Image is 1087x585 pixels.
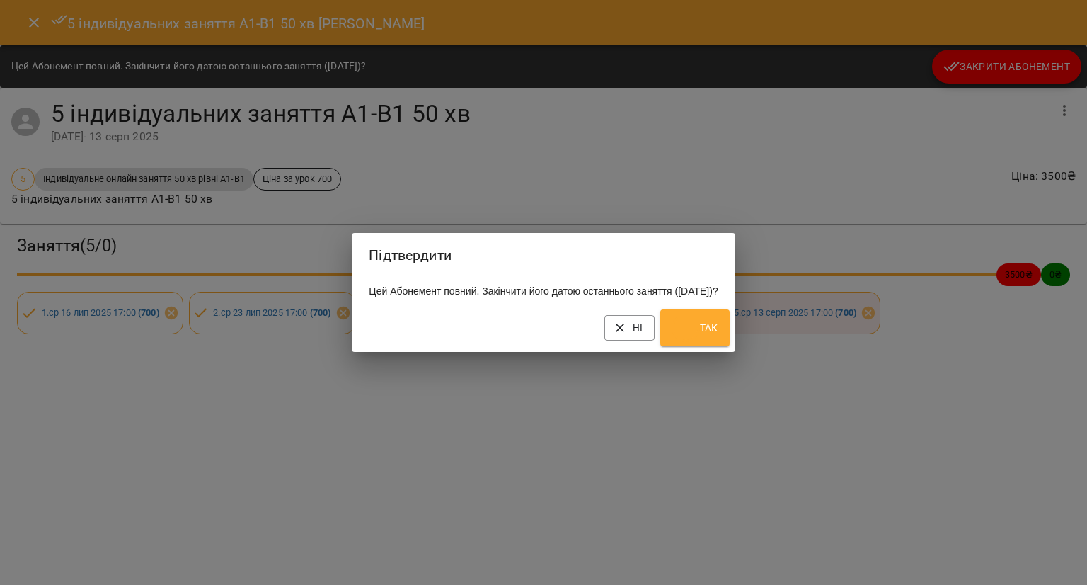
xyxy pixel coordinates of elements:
[672,314,718,342] span: Так
[604,315,655,341] button: Ні
[352,278,735,304] div: Цей Абонемент повний. Закінчити його датою останнього заняття ([DATE])?
[369,244,718,266] h2: Підтвердити
[616,319,643,336] span: Ні
[660,309,730,346] button: Так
